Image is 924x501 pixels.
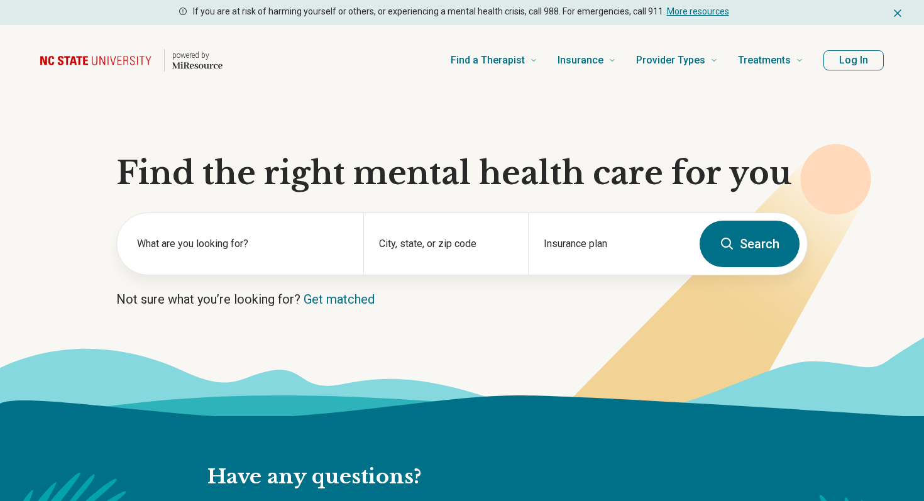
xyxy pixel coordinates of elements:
a: More resources [667,6,729,16]
a: Home page [40,40,223,80]
span: Provider Types [636,52,705,69]
p: Not sure what you’re looking for? [116,290,808,308]
span: Treatments [738,52,791,69]
h2: Have any questions? [207,464,687,490]
button: Log In [823,50,884,70]
a: Provider Types [636,35,718,85]
a: Insurance [558,35,616,85]
a: Get matched [304,292,375,307]
label: What are you looking for? [137,236,348,251]
p: If you are at risk of harming yourself or others, or experiencing a mental health crisis, call 98... [193,5,729,18]
h1: Find the right mental health care for you [116,155,808,192]
button: Dismiss [891,5,904,20]
button: Search [700,221,800,267]
a: Find a Therapist [451,35,537,85]
span: Find a Therapist [451,52,525,69]
p: powered by [172,50,223,60]
a: Treatments [738,35,803,85]
span: Insurance [558,52,603,69]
